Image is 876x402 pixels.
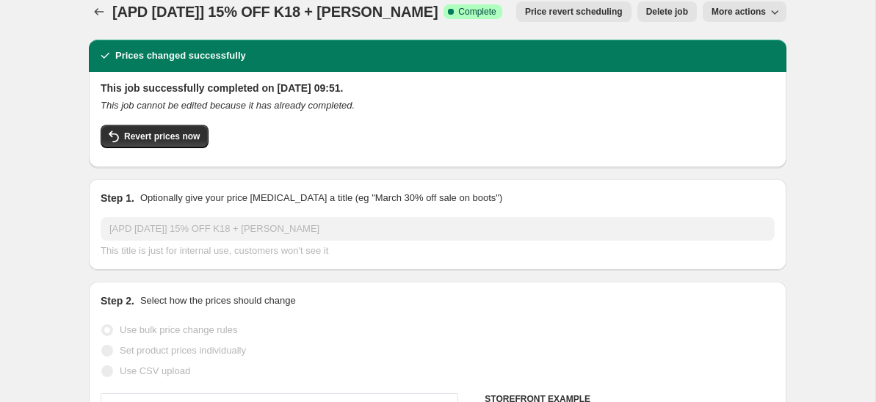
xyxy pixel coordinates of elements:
span: More actions [712,6,766,18]
p: Optionally give your price [MEDICAL_DATA] a title (eg "March 30% off sale on boots") [140,191,502,205]
h2: Step 1. [101,191,134,205]
span: Delete job [646,6,688,18]
span: Revert prices now [124,131,200,142]
h2: Step 2. [101,293,134,308]
h2: This job successfully completed on [DATE] 09:51. [101,81,775,95]
button: More actions [703,1,786,22]
span: Set product prices individually [120,345,246,356]
span: This title is just for internal use, customers won't see it [101,245,328,256]
i: This job cannot be edited because it has already completed. [101,100,355,111]
button: Price change jobs [89,1,109,22]
button: Price revert scheduling [516,1,631,22]
span: Complete [458,6,496,18]
button: Delete job [637,1,697,22]
input: 30% off holiday sale [101,217,775,241]
span: Price revert scheduling [525,6,623,18]
p: Select how the prices should change [140,293,296,308]
h2: Prices changed successfully [115,48,246,63]
button: Revert prices now [101,125,209,148]
span: Use CSV upload [120,365,190,376]
span: [APD [DATE]] 15% OFF K18 + [PERSON_NAME] [112,4,438,20]
span: Use bulk price change rules [120,324,237,335]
